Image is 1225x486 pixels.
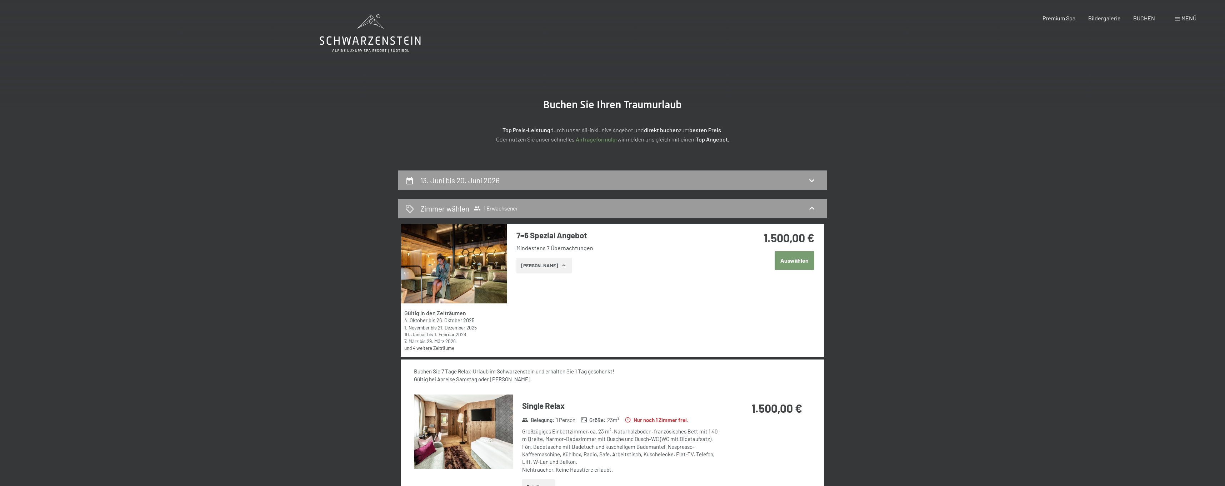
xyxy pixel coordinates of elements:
time: 26.10.2025 [436,317,474,323]
h2: 13. Juni bis 20. Juni 2026 [420,176,500,185]
div: Buchen Sie 7 Tage Relax-Urlaub im Schwarzenstein und erhalten Sie 1 Tag geschenkt! Gültig bei Anr... [414,368,811,383]
button: Auswählen [775,251,814,269]
h3: 7=6 Spezial Angebot [516,230,729,241]
time: 29.03.2026 [427,338,456,344]
strong: Nur noch 1 Zimmer frei. [625,416,688,424]
strong: Top Preis-Leistung [502,127,550,133]
time: 10.01.2026 [404,331,426,337]
p: durch unser All-inklusive Angebot und zum ! Oder nutzen Sie unser schnelles wir melden uns gleich... [434,125,791,144]
div: bis [404,317,504,324]
span: Buchen Sie Ihren Traumurlaub [543,98,682,111]
time: 01.11.2025 [404,324,430,331]
a: BUCHEN [1133,15,1155,21]
img: mss_renderimg.php [414,395,513,469]
a: Anfrageformular [576,136,617,143]
strong: besten Preis [689,127,721,133]
a: und 4 weitere Zeiträume [404,345,454,351]
button: [PERSON_NAME] [516,258,572,273]
div: bis [404,331,504,338]
strong: direkt buchen [644,127,679,133]
time: 04.10.2025 [404,317,427,323]
span: 1 Person [556,416,575,424]
strong: Top Angebot. [696,136,729,143]
div: Großzügiges Einbettzimmer, ca. 23 m², Naturholzboden, französisches Bett mit 1,40 m Breite, Marmo... [522,428,722,473]
strong: Gültig in den Zeiträumen [404,309,466,316]
strong: Belegung : [522,416,554,424]
h2: Zimmer wählen [420,203,469,214]
time: 01.02.2026 [434,331,466,337]
span: 1 Erwachsener [474,205,518,212]
span: Menü [1181,15,1196,21]
span: 23 m² [607,416,619,424]
strong: Größe : [581,416,606,424]
h3: Single Relax [522,400,722,411]
img: mss_renderimg.php [401,224,507,303]
strong: 1.500,00 € [764,231,814,244]
a: Bildergalerie [1088,15,1121,21]
time: 07.03.2026 [404,338,419,344]
li: Mindestens 7 Übernachtungen [516,244,729,252]
div: bis [404,324,504,331]
a: Premium Spa [1042,15,1075,21]
strong: 1.500,00 € [751,401,802,415]
time: 21.12.2025 [438,324,477,331]
div: bis [404,338,504,344]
